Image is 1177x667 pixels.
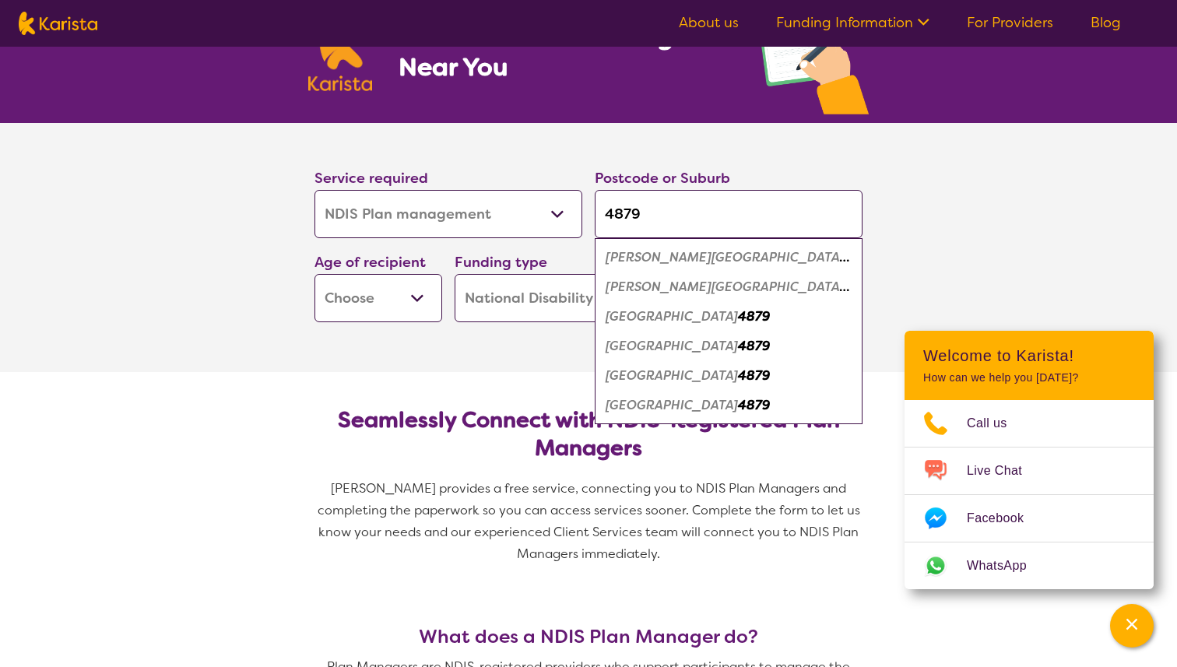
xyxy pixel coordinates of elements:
[776,13,929,32] a: Funding Information
[603,361,855,391] div: Trinity Beach 4879
[399,20,724,82] h1: Find NDIS Plan Managers Near You
[967,507,1042,530] span: Facebook
[606,308,738,325] em: [GEOGRAPHIC_DATA]
[738,367,770,384] em: 4879
[738,308,770,325] em: 4879
[606,279,849,295] em: [PERSON_NAME][GEOGRAPHIC_DATA]
[603,243,855,272] div: Clifton Beach 4879
[606,249,849,265] em: [PERSON_NAME][GEOGRAPHIC_DATA]
[308,7,372,91] img: Karista logo
[606,338,738,354] em: [GEOGRAPHIC_DATA]
[603,272,855,302] div: Ellis Beach 4879
[606,367,738,384] em: [GEOGRAPHIC_DATA]
[318,480,863,562] span: [PERSON_NAME] provides a free service, connecting you to NDIS Plan Managers and completing the pa...
[19,12,97,35] img: Karista logo
[905,331,1154,589] div: Channel Menu
[679,13,739,32] a: About us
[595,190,863,238] input: Type
[595,169,730,188] label: Postcode or Suburb
[455,253,547,272] label: Funding type
[327,406,850,462] h2: Seamlessly Connect with NDIS-Registered Plan Managers
[923,371,1135,384] p: How can we help you [DATE]?
[603,391,855,420] div: Trinity Park 4879
[308,626,869,648] h3: What does a NDIS Plan Manager do?
[738,338,770,354] em: 4879
[603,332,855,361] div: Palm Cove 4879
[606,397,738,413] em: [GEOGRAPHIC_DATA]
[967,554,1045,577] span: WhatsApp
[967,412,1026,435] span: Call us
[923,346,1135,365] h2: Welcome to Karista!
[905,542,1154,589] a: Web link opens in a new tab.
[314,253,426,272] label: Age of recipient
[603,302,855,332] div: Kewarra Beach 4879
[738,397,770,413] em: 4879
[1091,13,1121,32] a: Blog
[1110,604,1154,648] button: Channel Menu
[314,169,428,188] label: Service required
[905,400,1154,589] ul: Choose channel
[967,13,1053,32] a: For Providers
[967,459,1041,483] span: Live Chat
